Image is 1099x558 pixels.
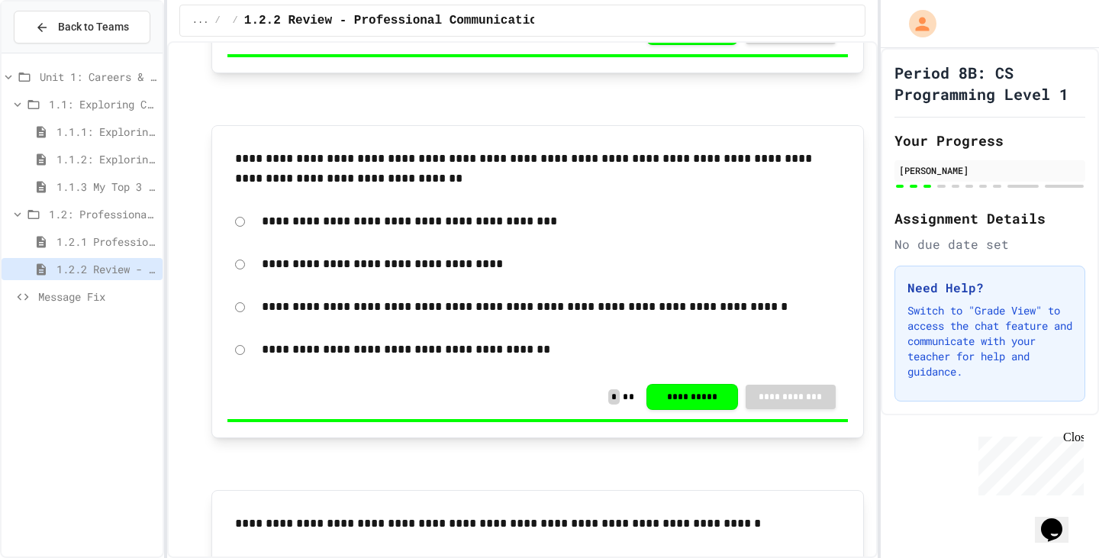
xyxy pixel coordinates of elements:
span: ... [192,15,209,27]
div: No due date set [894,235,1085,253]
h2: Your Progress [894,130,1085,151]
iframe: chat widget [972,431,1084,495]
span: 1.2: Professional Communication [49,206,156,222]
span: Back to Teams [58,19,129,35]
p: Switch to "Grade View" to access the chat feature and communicate with your teacher for help and ... [907,303,1072,379]
div: [PERSON_NAME] [899,163,1081,177]
span: 1.1: Exploring CS Careers [49,96,156,112]
span: / [214,15,220,27]
span: 1.2.2 Review - Professional Communication [56,261,156,277]
span: 1.1.3 My Top 3 CS Careers! [56,179,156,195]
div: My Account [893,6,940,41]
span: 1.1.2: Exploring CS Careers - Review [56,151,156,167]
span: Unit 1: Careers & Professionalism [40,69,156,85]
h1: Period 8B: CS Programming Level 1 [894,62,1085,105]
h3: Need Help? [907,279,1072,297]
span: 1.1.1: Exploring CS Careers [56,124,156,140]
iframe: chat widget [1035,497,1084,543]
h2: Assignment Details [894,208,1085,229]
span: / [233,15,238,27]
span: 1.2.1 Professional Communication [56,234,156,250]
span: 1.2.2 Review - Professional Communication [244,11,545,30]
span: Message Fix [38,289,156,305]
div: Chat with us now!Close [6,6,105,97]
